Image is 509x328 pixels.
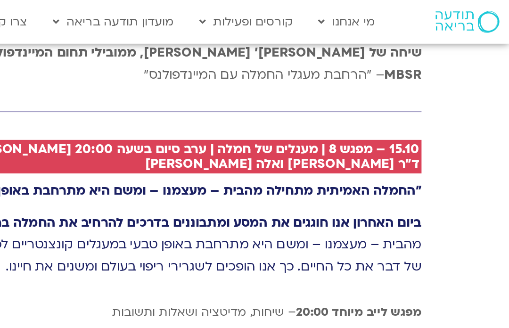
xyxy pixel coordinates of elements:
a: קורסים ופעילות [304,5,374,23]
b: מפגש לייב מיוחד 20:00 [371,197,452,207]
p: החמלה האמיתית מתחילה מהבית – מעצמנו – ומשם היא מתרחבת באופן טבעי במעגלים קונצנטריים לכלול את המשפ... [57,137,452,180]
a: מועדון תודעה בריאה [209,5,297,23]
span: – שיחות, מדיטציה ושאלות ותשובות [253,197,371,207]
a: מי אנחנו [381,5,427,23]
h2: 15.10 – מפגש 8 | מעגלים של חמלה | ערב סיום בשעה 20:00 [PERSON_NAME] עם [PERSON_NAME], ד״ר [PERSON... [65,92,451,111]
span: יצירת קשר [447,309,481,321]
strong: שיחה של [PERSON_NAME]׳ [PERSON_NAME], ממובילי תחום המיינדפולנס במערב, מייסד הקורס הידוע MBSR [65,29,452,54]
a: יצירת קשר [415,305,504,323]
span: התחברות [25,8,66,18]
img: תודעה בריאה [461,7,503,21]
a: צרו קשר [163,5,202,23]
a: תמכו בנו [117,5,156,23]
strong: "החמלה האמיתית מתחילה מהבית – מעצמנו – ומשם היא מתרחבת באופן טבעי לכלול את כל החיים." [78,118,452,129]
strong: ביום האחרון אנו חוגגים את המסע ומתבוננים בדרכים להרחיב את החמלה בחיינו. [163,139,452,149]
span: – "הרחבת מעגלי החמלה עם המיינדפולנס״ [65,29,452,54]
a: התחברות [23,5,80,21]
